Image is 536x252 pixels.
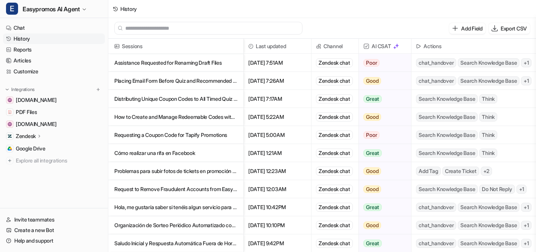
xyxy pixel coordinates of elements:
span: Great [363,203,382,211]
span: AI CSAT [362,39,408,54]
span: [DATE] 5:22AM [247,108,308,126]
div: Zendesk chat [316,167,353,176]
button: Great [359,198,407,216]
span: chat_handover [416,76,456,85]
p: Integrations [11,87,35,93]
img: explore all integrations [6,157,14,164]
span: Google Drive [16,145,46,152]
span: Think [479,112,497,121]
button: Poor [359,126,407,144]
a: Customize [3,66,105,77]
span: [DATE] 12:03AM [247,180,308,198]
span: [DATE] 7:17AM [247,90,308,108]
span: [DATE] 5:00AM [247,126,308,144]
p: Zendesk [16,132,36,140]
a: Google DriveGoogle Drive [3,143,105,154]
span: + 1 [521,58,531,67]
a: Chat [3,23,105,33]
button: Good [359,108,407,126]
span: Great [363,149,382,157]
p: Export CSV [501,24,527,32]
span: Search Knowledge Base [416,149,478,158]
button: Good [359,72,407,90]
div: Zendesk chat [316,131,353,140]
button: Good [359,216,407,234]
span: Explore all integrations [16,155,102,167]
div: Zendesk chat [316,94,353,103]
span: Sessions [111,39,240,54]
div: Zendesk chat [316,221,353,230]
div: Zendesk chat [316,112,353,121]
button: Good [359,180,407,198]
p: Problemas para subir fotos de tickets en promoción con validación IA [114,162,237,180]
button: Export CSV [489,23,530,34]
span: Do Not Reply [479,185,515,194]
p: Requesting a Coupon Code for Tapify Promotions [114,126,237,144]
p: Assistance Requested for Renaming Draft Files [114,54,237,72]
img: www.easypromosapp.com [8,122,12,126]
button: Great [359,144,407,162]
a: Invite teammates [3,214,105,225]
span: Think [479,94,497,103]
img: Zendesk [8,134,12,138]
a: History [3,33,105,44]
a: Help and support [3,235,105,246]
a: Explore all integrations [3,155,105,166]
span: Last updated [247,39,308,54]
span: + 1 [516,185,527,194]
span: [DOMAIN_NAME] [16,96,56,104]
a: Articles [3,55,105,66]
a: easypromos-apiref.redoc.ly[DOMAIN_NAME] [3,95,105,105]
span: Good [363,167,381,175]
span: Great [363,240,382,247]
a: PDF FilesPDF Files [3,107,105,117]
p: Placing Email Form Before Quiz and Recommended Image Sizes for Creatives [114,72,237,90]
div: Zendesk chat [316,149,353,158]
span: Search Knowledge Base [416,112,478,121]
div: Zendesk chat [316,203,353,212]
span: Great [363,95,382,103]
span: [DATE] 12:23AM [247,162,308,180]
p: Request to Remove Fraudulent Accounts from Easypromos Leaderboard [114,180,237,198]
a: Reports [3,44,105,55]
span: Search Knowledge Base [416,131,478,140]
span: E [6,3,18,15]
button: Good [359,162,407,180]
button: Add Field [449,23,485,34]
span: Create Ticket [442,167,479,176]
span: + 1 [521,203,531,212]
span: + 1 [521,221,531,230]
span: + 1 [521,76,531,85]
button: Integrations [3,86,37,93]
img: menu_add.svg [96,87,101,92]
span: Easypromos AI Agent [23,4,80,14]
span: PDF Files [16,108,37,116]
span: Search Knowledge Base [458,239,519,248]
div: Zendesk chat [316,239,353,248]
span: Think [479,149,497,158]
span: [DATE] 10:42PM [247,198,308,216]
span: [DATE] 10:10PM [247,216,308,234]
div: Zendesk chat [316,185,353,194]
p: Add Field [461,24,482,32]
span: [DATE] 1:21AM [247,144,308,162]
span: Search Knowledge Base [458,221,519,230]
span: Channel [314,39,355,54]
span: Add Tag [416,167,440,176]
span: Search Knowledge Base [458,76,519,85]
img: PDF Files [8,110,12,114]
p: Hola, me gustaría saber si tenéis algun servicio para rifas o venta de papeletas online [114,198,237,216]
p: Distributing Unique Coupon Codes to All Timed Quiz Participants [114,90,237,108]
span: chat_handover [416,58,456,67]
a: Create a new Bot [3,225,105,235]
span: Search Knowledge Base [458,58,519,67]
span: + 2 [481,167,492,176]
span: + 1 [521,239,531,248]
h2: Actions [424,39,441,54]
div: Zendesk chat [316,58,353,67]
span: [DOMAIN_NAME] [16,120,56,128]
span: chat_handover [416,221,456,230]
span: Think [479,131,497,140]
span: Good [363,113,381,121]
